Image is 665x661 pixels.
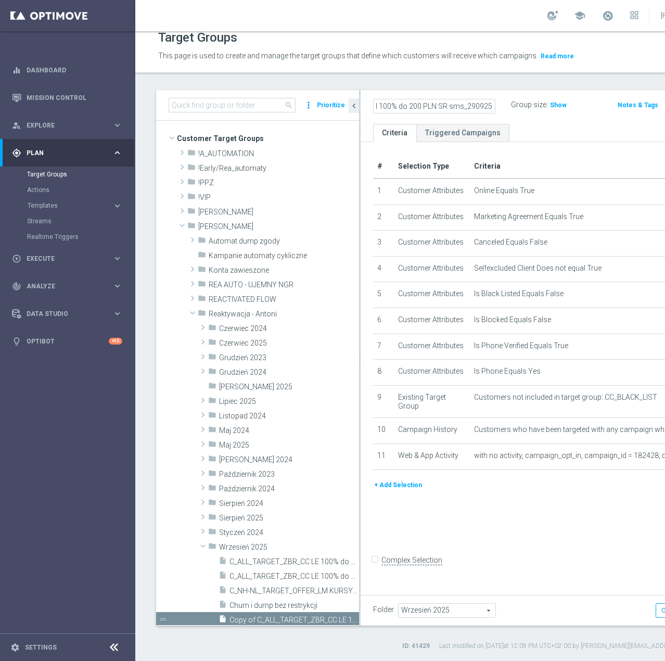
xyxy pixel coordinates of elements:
span: Data Studio [27,311,112,317]
i: folder [208,382,216,393]
span: search [285,101,293,109]
i: folder [208,527,216,539]
div: Execute [12,254,112,263]
span: Templates [28,202,102,209]
span: Automat dump zgody [209,237,359,246]
span: Is Phone Equals Yes [474,367,541,376]
i: folder [198,309,206,321]
span: REACTIVATED FLOW [209,295,359,304]
i: folder [208,513,216,525]
span: Czerwiec 2024 [219,324,359,333]
a: Mission Control [27,84,122,111]
button: + Add Selection [373,479,423,491]
a: Target Groups [27,170,108,179]
i: folder [208,352,216,364]
i: person_search [12,121,21,130]
button: chevron_left [349,98,359,113]
div: Mission Control [12,84,122,111]
div: Data Studio [12,309,112,319]
span: Plan [27,150,112,156]
i: play_circle_outline [12,254,21,263]
label: Folder [373,605,394,614]
button: Notes & Tags [617,99,659,111]
i: folder [187,192,196,204]
td: 3 [373,231,394,257]
i: folder [208,542,216,554]
span: Marketing Agreement Equals True [474,212,583,221]
span: !Early/Rea_automaty [198,164,359,173]
div: Templates [28,202,112,209]
a: Criteria [373,124,416,142]
span: school [574,10,585,21]
th: # [373,155,394,179]
span: Selfexcluded Client Does not equal True [474,264,602,273]
i: keyboard_arrow_right [112,253,122,263]
td: 5 [373,282,394,308]
span: Kwiecie&#x144; 2025 [219,383,359,391]
div: Actions [27,182,134,198]
i: folder [198,279,206,291]
span: Online Equals True [474,186,534,195]
div: Analyze [12,282,112,291]
button: Read more [540,50,575,62]
span: REA AUTO - UJEMNY NGR [209,281,359,289]
span: !VIP [198,193,359,202]
i: folder [187,163,196,175]
i: folder [208,323,216,335]
span: !PPZ [198,179,359,187]
i: folder [208,469,216,481]
span: This page is used to create and manage the target groups that define which customers will receive... [158,52,538,60]
span: Customers not included in target group: CC_BLACK_LIST [474,393,657,402]
span: Maj 2025 [219,441,359,450]
i: folder [208,440,216,452]
td: Campaign History [394,418,470,444]
i: insert_drive_file [219,600,227,612]
i: track_changes [12,282,21,291]
button: Data Studio keyboard_arrow_right [11,310,123,318]
i: folder [198,294,206,306]
span: Grudzie&#x144; 2024 [219,368,359,377]
td: 8 [373,360,394,386]
div: gps_fixed Plan keyboard_arrow_right [11,149,123,157]
i: folder [208,454,216,466]
a: Settings [25,644,57,651]
i: gps_fixed [12,148,21,158]
span: Lipiec 2025 [219,397,359,406]
span: Listopad 2024 [219,412,359,421]
h1: Target Groups [158,30,237,45]
i: folder [198,265,206,277]
i: chevron_left [349,101,359,111]
i: insert_drive_file [219,586,227,598]
span: Is Phone Verified Equals True [474,341,568,350]
div: Target Groups [27,167,134,182]
td: 2 [373,205,394,231]
i: keyboard_arrow_right [112,281,122,291]
i: more_vert [303,98,314,112]
i: lightbulb [12,337,21,346]
span: Analyze [27,283,112,289]
i: folder [198,236,206,248]
span: C_ALL_TARGET_ZBR_CC LE 100% do 300PLN WT push_220925 [229,572,359,581]
div: lightbulb Optibot +10 [11,337,123,346]
i: keyboard_arrow_right [112,201,122,211]
a: Actions [27,186,108,194]
i: folder [208,396,216,408]
i: folder [198,250,206,262]
div: play_circle_outline Execute keyboard_arrow_right [11,255,123,263]
i: settings [10,643,20,652]
span: C_ALL_TARGET_ZBR_CC LE 100% do 300PLN CZW SMS_220925 [229,557,359,566]
i: folder [208,367,216,379]
input: Enter a name for this target group [373,99,495,113]
span: Kampanie automaty cykliczne [209,251,359,260]
td: Web & App Activity [394,443,470,469]
span: Copy of C_ALL_TARGET_ZBR_CC LE 100% do 300PLN CZW SMS_220925 [229,616,359,625]
i: equalizer [12,66,21,75]
span: Execute [27,256,112,262]
div: Dashboard [12,56,122,84]
td: Customer Attributes [394,205,470,231]
span: Reaktywacja - Antoni [209,310,359,319]
td: Customer Attributes [394,179,470,205]
label: Group size [511,100,546,109]
div: Explore [12,121,112,130]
